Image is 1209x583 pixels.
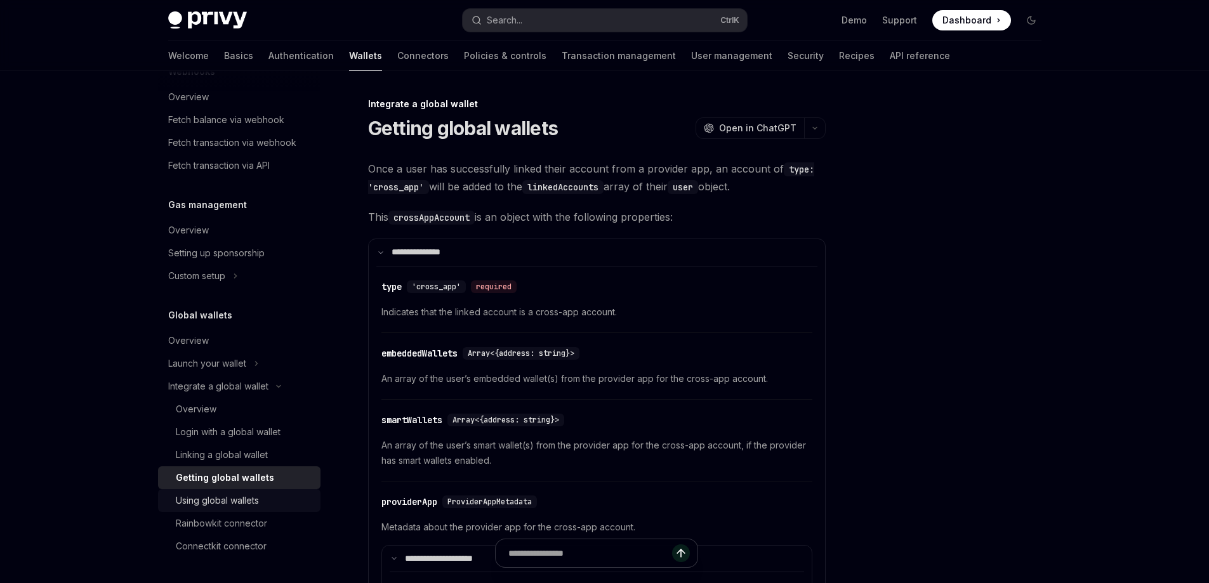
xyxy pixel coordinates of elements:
[158,535,320,558] a: Connectkit connector
[487,13,522,28] div: Search...
[168,89,209,105] div: Overview
[1021,10,1041,30] button: Toggle dark mode
[842,14,867,27] a: Demo
[381,347,458,360] div: embeddedWallets
[168,158,270,173] div: Fetch transaction via API
[381,520,812,535] span: Metadata about the provider app for the cross-app account.
[158,421,320,443] a: Login with a global wallet
[381,414,442,426] div: smartWallets
[158,512,320,535] a: Rainbowkit connector
[168,308,232,323] h5: Global wallets
[176,516,267,531] div: Rainbowkit connector
[463,9,747,32] button: Search...CtrlK
[882,14,917,27] a: Support
[168,379,268,394] div: Integrate a global wallet
[349,41,382,71] a: Wallets
[168,223,209,238] div: Overview
[890,41,950,71] a: API reference
[368,208,826,226] span: This is an object with the following properties:
[158,131,320,154] a: Fetch transaction via webhook
[168,333,209,348] div: Overview
[224,41,253,71] a: Basics
[388,211,475,225] code: crossAppAccount
[168,112,284,128] div: Fetch balance via webhook
[168,356,246,371] div: Launch your wallet
[158,86,320,108] a: Overview
[268,41,334,71] a: Authentication
[447,497,532,507] span: ProviderAppMetadata
[176,424,281,440] div: Login with a global wallet
[719,122,796,134] span: Open in ChatGPT
[464,41,546,71] a: Policies & controls
[942,14,991,27] span: Dashboard
[368,98,826,110] div: Integrate a global wallet
[158,329,320,352] a: Overview
[932,10,1011,30] a: Dashboard
[168,11,247,29] img: dark logo
[176,470,274,485] div: Getting global wallets
[176,539,267,554] div: Connectkit connector
[381,438,812,468] span: An array of the user’s smart wallet(s) from the provider app for the cross-app account, if the pr...
[168,268,225,284] div: Custom setup
[176,447,268,462] div: Linking a global wallet
[368,160,826,195] span: Once a user has successfully linked their account from a provider app, an account of will be adde...
[381,280,402,293] div: type
[839,41,875,71] a: Recipes
[468,348,574,358] span: Array<{address: string}>
[381,305,812,320] span: Indicates that the linked account is a cross-app account.
[672,544,690,562] button: Send message
[168,41,209,71] a: Welcome
[720,15,739,25] span: Ctrl K
[158,154,320,177] a: Fetch transaction via API
[562,41,676,71] a: Transaction management
[158,108,320,131] a: Fetch balance via webhook
[381,495,437,508] div: providerApp
[397,41,449,71] a: Connectors
[158,219,320,242] a: Overview
[158,242,320,265] a: Setting up sponsorship
[168,197,247,213] h5: Gas management
[168,246,265,261] div: Setting up sponsorship
[168,135,296,150] div: Fetch transaction via webhook
[158,398,320,421] a: Overview
[158,466,320,489] a: Getting global wallets
[176,402,216,417] div: Overview
[412,282,461,292] span: 'cross_app'
[691,41,772,71] a: User management
[788,41,824,71] a: Security
[158,489,320,512] a: Using global wallets
[668,180,698,194] code: user
[522,180,604,194] code: linkedAccounts
[368,117,558,140] h1: Getting global wallets
[176,493,259,508] div: Using global wallets
[696,117,804,139] button: Open in ChatGPT
[158,443,320,466] a: Linking a global wallet
[471,280,517,293] div: required
[453,415,559,425] span: Array<{address: string}>
[381,371,812,386] span: An array of the user’s embedded wallet(s) from the provider app for the cross-app account.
